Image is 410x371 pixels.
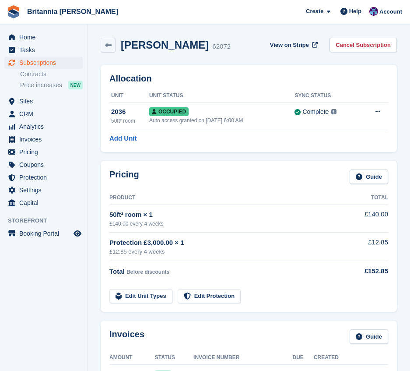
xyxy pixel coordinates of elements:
div: £152.85 [346,266,389,276]
th: Invoice Number [193,351,292,365]
span: Home [19,31,72,43]
span: Analytics [19,120,72,133]
span: Booking Portal [19,227,72,240]
div: 50ft² room × 1 [109,210,346,220]
span: Pricing [19,146,72,158]
span: Create [306,7,323,16]
span: Coupons [19,159,72,171]
span: Storefront [8,216,87,225]
div: 62072 [212,42,231,52]
a: Guide [350,329,388,344]
div: Complete [302,107,329,117]
span: Protection [19,171,72,184]
a: menu [4,159,83,171]
a: menu [4,133,83,145]
img: icon-info-grey-7440780725fd019a000dd9b08b2336e03edf1995a4989e88bcd33f0948082b44.svg [331,109,336,114]
a: Britannia [PERSON_NAME] [24,4,122,19]
span: Capital [19,197,72,209]
span: Tasks [19,44,72,56]
img: Becca Clark [369,7,378,16]
span: Total [109,268,125,275]
th: Status [155,351,193,365]
a: Guide [350,170,388,184]
span: Price increases [20,81,62,89]
th: Amount [109,351,155,365]
span: Occupied [149,107,189,116]
a: menu [4,171,83,184]
th: Sync Status [294,89,360,103]
a: Edit Protection [178,289,241,304]
td: £140.00 [346,205,389,232]
div: 2036 [111,107,149,117]
div: £12.85 every 4 weeks [109,247,346,256]
span: Before discounts [126,269,169,275]
a: View on Stripe [266,38,319,52]
span: View on Stripe [270,41,309,49]
img: stora-icon-8386f47178a22dfd0bd8f6a31ec36ba5ce8667c1dd55bd0f319d3a0aa187defe.svg [7,5,20,18]
th: Total [346,191,389,205]
h2: Allocation [109,74,388,84]
a: menu [4,184,83,196]
th: Due [292,351,313,365]
span: Sites [19,95,72,107]
span: Subscriptions [19,57,72,69]
a: menu [4,57,83,69]
a: Contracts [20,70,83,78]
h2: [PERSON_NAME] [121,39,209,51]
div: £140.00 every 4 weeks [109,220,346,228]
span: Account [379,7,402,16]
a: menu [4,146,83,158]
a: Edit Unit Types [109,289,172,304]
h2: Invoices [109,329,144,344]
th: Unit Status [149,89,294,103]
a: menu [4,31,83,43]
a: menu [4,197,83,209]
a: Preview store [72,228,83,239]
a: Add Unit [109,134,137,144]
a: menu [4,120,83,133]
div: 50ft² room [111,117,149,125]
div: Protection £3,000.00 × 1 [109,238,346,248]
a: menu [4,227,83,240]
td: £12.85 [346,233,389,261]
span: Settings [19,184,72,196]
th: Created [314,351,388,365]
h2: Pricing [109,170,139,184]
a: Price increases NEW [20,80,83,90]
span: CRM [19,108,72,120]
div: NEW [68,81,83,89]
span: Invoices [19,133,72,145]
a: Cancel Subscription [329,38,397,52]
a: menu [4,95,83,107]
span: Help [349,7,361,16]
div: Auto access granted on [DATE] 6:00 AM [149,117,294,124]
th: Unit [109,89,149,103]
a: menu [4,44,83,56]
a: menu [4,108,83,120]
th: Product [109,191,346,205]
